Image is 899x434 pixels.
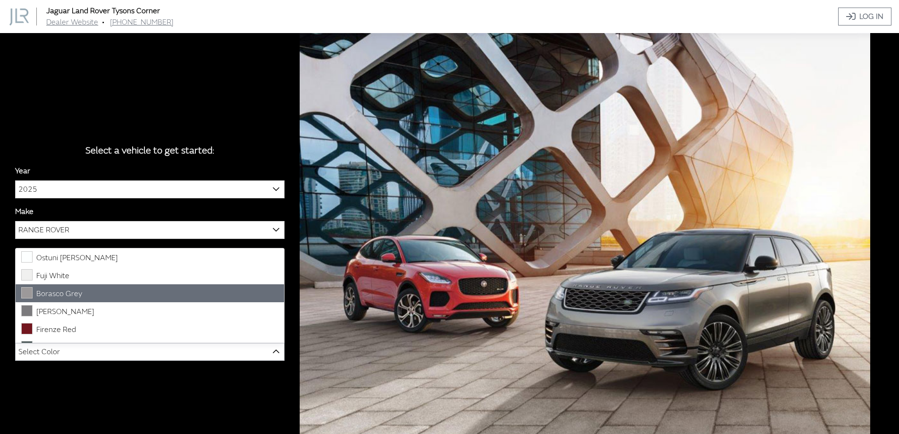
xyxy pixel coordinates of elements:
span: RANGE ROVER [16,221,284,238]
span: Select Color [16,343,284,360]
span: 2025 [15,180,285,198]
span: Ostuni [PERSON_NAME] [36,253,118,263]
span: 2025 [16,181,284,198]
img: Dashboard [9,9,29,26]
label: Model [15,247,36,258]
a: Log In [838,8,891,26]
div: Select a vehicle to get started: [15,144,285,158]
a: [PHONE_NUMBER] [110,17,174,27]
span: Fuji White [36,271,69,281]
span: Log In [859,11,883,22]
span: RANGE ROVER [15,221,285,239]
span: Select Color [15,343,285,361]
span: Borasco Grey [36,289,82,298]
a: Jaguar Land Rover Tysons Corner [46,6,160,16]
span: Firenze Red [36,325,76,334]
label: Make [15,206,34,217]
span: Select Color [18,343,60,360]
a: Jaguar Land Rover Tysons Corner logo [9,8,44,25]
label: Year [15,165,30,177]
span: [PERSON_NAME] [36,307,94,316]
a: Dealer Website [46,17,98,27]
span: • [102,17,104,27]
